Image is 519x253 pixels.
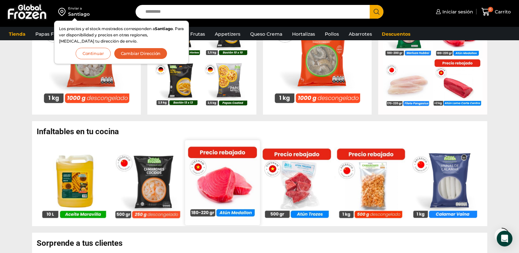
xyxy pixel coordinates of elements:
div: Enviar a [68,6,90,11]
a: Hortalizas [289,28,318,40]
div: Open Intercom Messenger [497,231,512,246]
button: Cambiar Dirección [114,48,168,59]
span: Carrito [493,9,511,15]
a: Papas Fritas [32,28,67,40]
a: Tienda [6,28,29,40]
button: Continuar [76,48,111,59]
a: Descuentos [379,28,414,40]
a: Appetizers [212,28,244,40]
a: Iniciar sesión [434,5,473,18]
div: Santiago [68,11,90,17]
a: Pollos [322,28,342,40]
p: Los precios y el stock mostrados corresponden a . Para ver disponibilidad y precios en otras regi... [59,26,184,45]
a: Queso Crema [247,28,286,40]
button: Search button [370,5,383,19]
span: 0 [488,7,493,12]
a: 0 Carrito [480,4,512,20]
strong: Santiago [155,26,173,31]
img: address-field-icon.svg [58,6,68,17]
span: Iniciar sesión [441,9,473,15]
h2: Sorprende a tus clientes [37,239,487,247]
h2: Infaltables en tu cocina [37,128,487,136]
a: Abarrotes [345,28,375,40]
